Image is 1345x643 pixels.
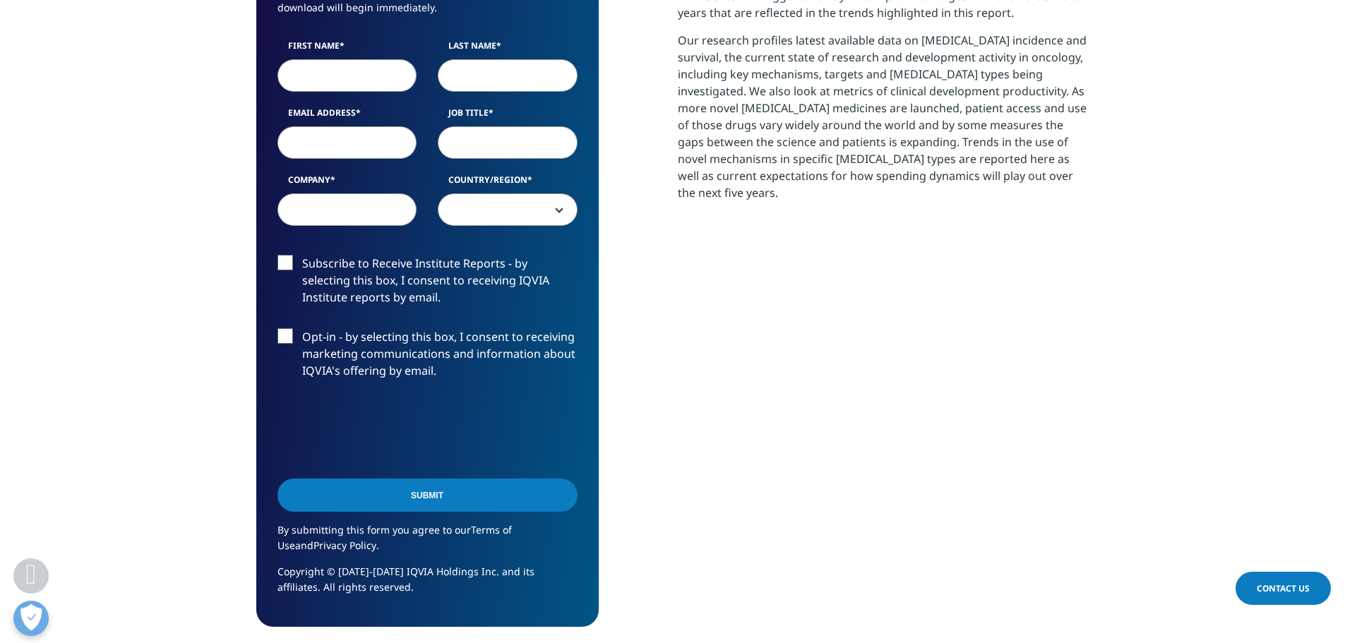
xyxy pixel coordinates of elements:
[277,174,417,193] label: Company
[277,479,578,512] input: Submit
[438,174,578,193] label: Country/Region
[313,539,376,552] a: Privacy Policy
[1257,582,1310,594] span: Contact Us
[1236,572,1331,605] a: Contact Us
[277,107,417,126] label: Email Address
[277,255,578,313] label: Subscribe to Receive Institute Reports - by selecting this box, I consent to receiving IQVIA Inst...
[438,40,578,59] label: Last Name
[277,522,578,564] p: By submitting this form you agree to our and .
[438,107,578,126] label: Job Title
[13,601,49,636] button: Open Preferences
[678,32,1089,212] p: Our research profiles latest available data on [MEDICAL_DATA] incidence and survival, the current...
[277,40,417,59] label: First Name
[277,402,492,457] iframe: reCAPTCHA
[277,564,578,606] p: Copyright © [DATE]-[DATE] IQVIA Holdings Inc. and its affiliates. All rights reserved.
[277,328,578,387] label: Opt-in - by selecting this box, I consent to receiving marketing communications and information a...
